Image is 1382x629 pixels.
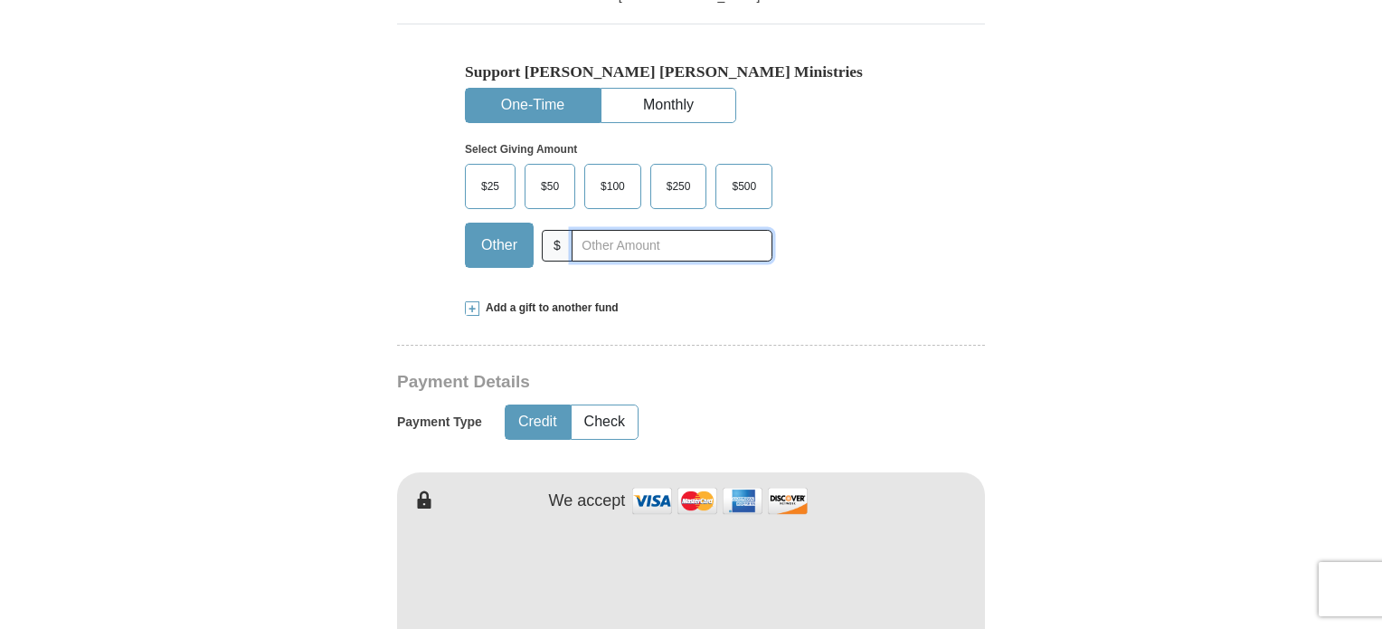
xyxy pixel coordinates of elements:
button: Check [572,405,638,439]
button: Credit [506,405,570,439]
span: Other [472,232,526,259]
span: $100 [592,173,634,200]
h4: We accept [549,491,626,511]
span: $50 [532,173,568,200]
h5: Support [PERSON_NAME] [PERSON_NAME] Ministries [465,62,917,81]
input: Other Amount [572,230,772,262]
button: One-Time [466,89,600,122]
h3: Payment Details [397,372,858,393]
span: $25 [472,173,508,200]
img: credit cards accepted [629,481,810,520]
h5: Payment Type [397,415,482,430]
span: $500 [723,173,765,200]
span: $250 [658,173,700,200]
span: $ [542,230,573,262]
button: Monthly [601,89,735,122]
strong: Select Giving Amount [465,143,577,156]
span: Add a gift to another fund [479,300,619,316]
